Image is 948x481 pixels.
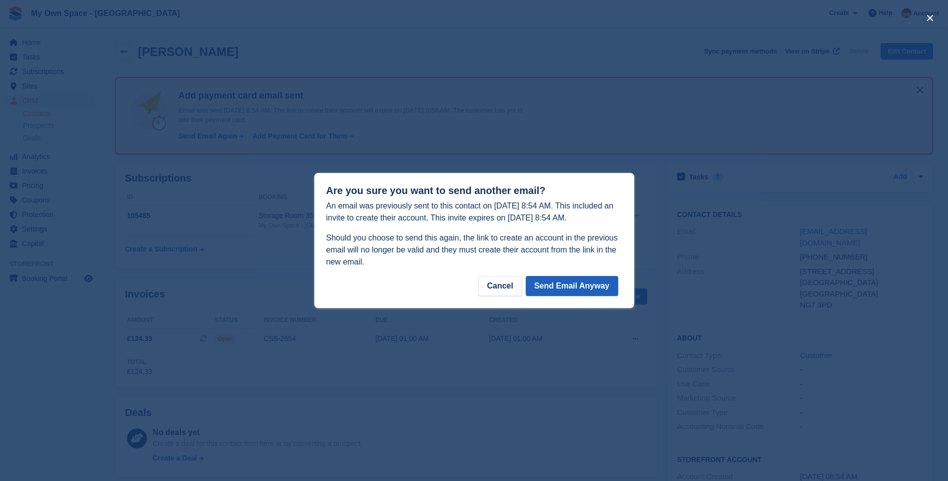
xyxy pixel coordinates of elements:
p: An email was previously sent to this contact on [DATE] 8:54 AM. This included an invite to create... [326,200,622,224]
p: Should you choose to send this again, the link to create an account in the previous email will no... [326,232,622,268]
button: Send Email Anyway [526,276,618,296]
div: Cancel [478,276,521,296]
h1: Are you sure you want to send another email? [326,185,622,196]
button: close [922,10,938,26]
